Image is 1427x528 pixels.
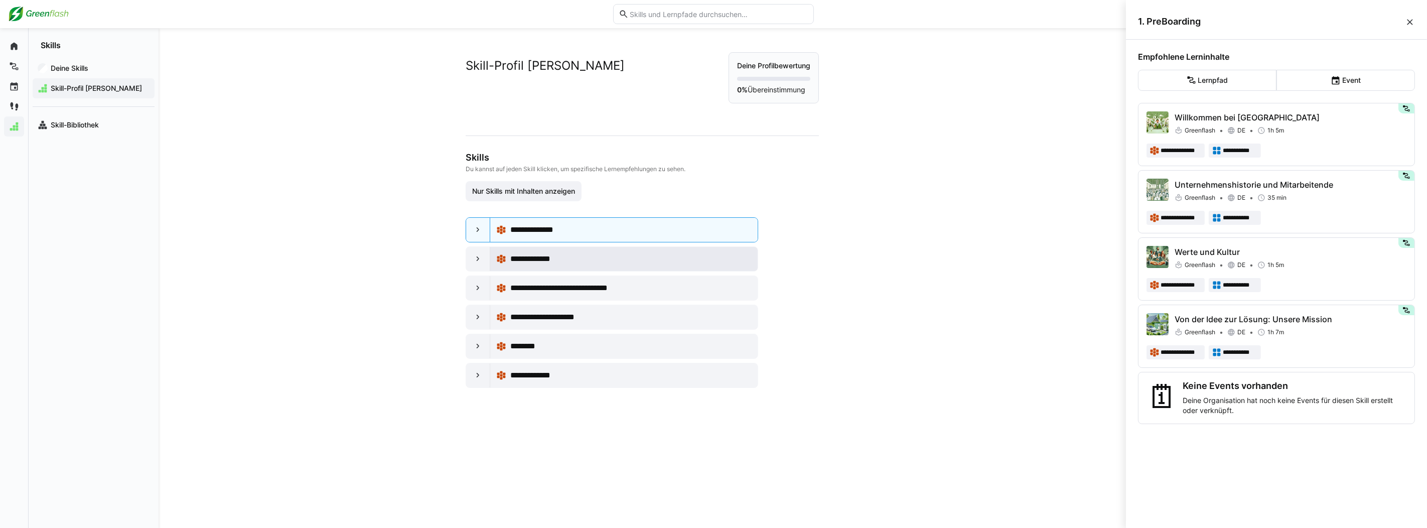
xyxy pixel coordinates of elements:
[737,61,810,71] p: Deine Profilbewertung
[1138,52,1415,62] h4: Empfohlene Lerninhalte
[1185,261,1215,269] span: Greenflash
[1237,261,1245,269] span: DE
[1267,194,1287,202] span: 35 min
[1175,111,1406,123] p: Willkommen bei [GEOGRAPHIC_DATA]
[1147,313,1169,335] img: Von der Idee zur Lösung: Unsere Mission
[737,85,748,94] strong: 0%
[1276,70,1415,91] eds-button-option: Event
[1185,328,1215,336] span: Greenflash
[1147,179,1169,201] img: Unternehmenshistorie und Mitarbeitende
[1237,126,1245,135] span: DE
[1237,194,1245,202] span: DE
[1175,313,1406,325] p: Von der Idee zur Lösung: Unsere Mission
[466,58,625,73] h2: Skill-Profil [PERSON_NAME]
[1183,380,1406,391] h3: Keine Events vorhanden
[49,83,150,93] span: Skill-Profil [PERSON_NAME]
[1183,395,1406,416] p: Deine Organisation hat noch keine Events für diesen Skill erstellt oder verknüpft.
[1147,380,1179,416] div: 🗓
[1175,246,1406,258] p: Werte und Kultur
[737,85,810,95] p: Übereinstimmung
[466,165,817,173] p: Du kannst auf jeden Skill klicken, um spezifische Lernempfehlungen zu sehen.
[1175,179,1406,191] p: Unternehmenshistorie und Mitarbeitende
[471,186,577,196] span: Nur Skills mit Inhalten anzeigen
[629,10,808,19] input: Skills und Lernpfade durchsuchen…
[1138,70,1276,91] eds-button-option: Lernpfad
[1267,126,1284,135] span: 1h 5m
[466,152,817,163] h3: Skills
[1147,111,1169,134] img: Willkommen bei Greenflash
[1267,328,1284,336] span: 1h 7m
[1138,16,1405,27] span: 1. PreBoarding
[1185,194,1215,202] span: Greenflash
[1237,328,1245,336] span: DE
[1185,126,1215,135] span: Greenflash
[466,181,582,201] button: Nur Skills mit Inhalten anzeigen
[1267,261,1284,269] span: 1h 5m
[1147,246,1169,268] img: Werte und Kultur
